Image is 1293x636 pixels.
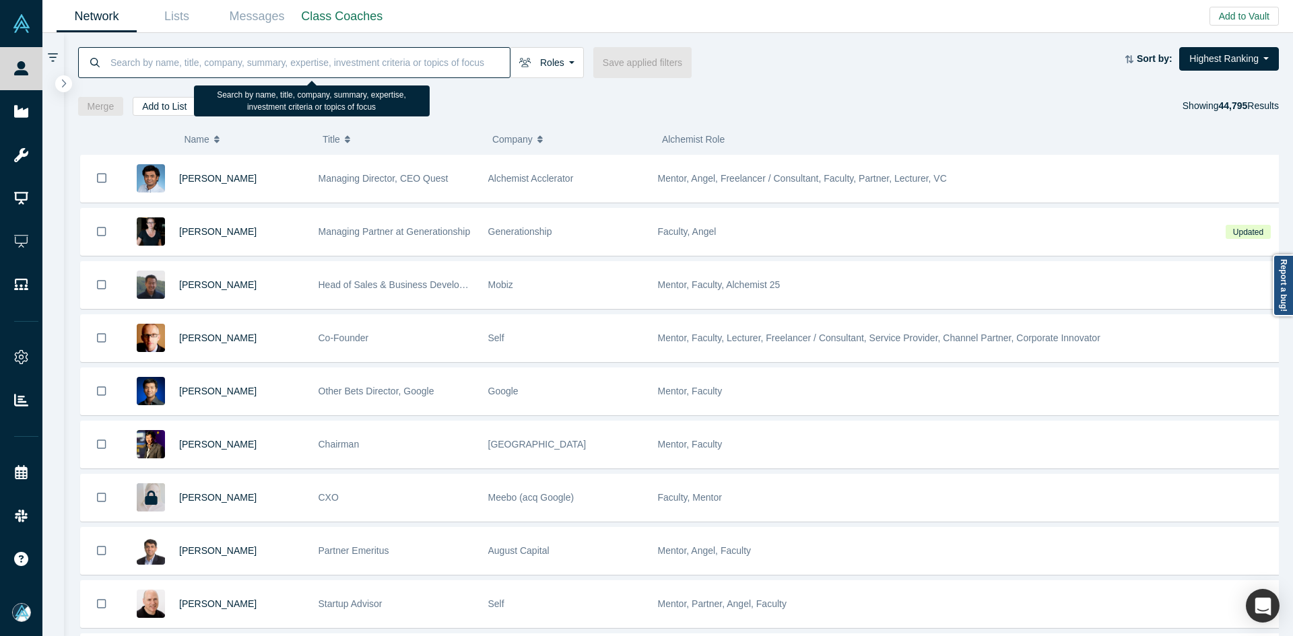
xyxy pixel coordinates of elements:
[658,173,947,184] span: Mentor, Angel, Freelancer / Consultant, Faculty, Partner, Lecturer, VC
[488,545,550,556] span: August Capital
[137,164,165,192] img: Gnani Palanikumar's Profile Image
[81,209,123,255] button: Bookmark
[179,545,257,556] a: [PERSON_NAME]
[179,173,257,184] a: [PERSON_NAME]
[658,386,723,396] span: Mentor, Faculty
[658,439,723,450] span: Mentor, Faculty
[319,226,471,237] span: Managing Partner at Generationship
[179,439,257,450] a: [PERSON_NAME]
[319,439,360,450] span: Chairman
[179,492,257,503] a: [PERSON_NAME]
[1273,254,1293,316] a: Report a bug!
[492,125,648,153] button: Company
[137,377,165,405] img: Steven Kan's Profile Image
[179,598,257,609] a: [PERSON_NAME]
[297,1,387,32] a: Class Coaches
[319,492,339,503] span: CXO
[137,430,165,458] img: Timothy Chou's Profile Image
[492,125,533,153] span: Company
[488,332,504,343] span: Self
[184,125,308,153] button: Name
[137,217,165,246] img: Rachel Chalmers's Profile Image
[57,1,137,32] a: Network
[179,386,257,396] a: [PERSON_NAME]
[12,603,31,622] img: Mia Scott's Account
[658,545,752,556] span: Mentor, Angel, Faculty
[1218,100,1247,111] strong: 44,795
[488,386,519,396] span: Google
[81,581,123,627] button: Bookmark
[658,226,717,237] span: Faculty, Angel
[319,173,449,184] span: Managing Director, CEO Quest
[81,262,123,308] button: Bookmark
[658,598,787,609] span: Mentor, Partner, Angel, Faculty
[179,226,257,237] a: [PERSON_NAME]
[184,125,209,153] span: Name
[78,97,124,116] button: Merge
[593,47,692,78] button: Save applied filters
[1218,100,1279,111] span: Results
[217,1,297,32] a: Messages
[137,590,165,618] img: Adam Frankl's Profile Image
[488,279,513,290] span: Mobiz
[1179,47,1279,71] button: Highest Ranking
[109,46,510,78] input: Search by name, title, company, summary, expertise, investment criteria or topics of focus
[658,332,1100,343] span: Mentor, Faculty, Lecturer, Freelancer / Consultant, Service Provider, Channel Partner, Corporate ...
[81,474,123,521] button: Bookmark
[323,125,340,153] span: Title
[1209,7,1279,26] button: Add to Vault
[323,125,478,153] button: Title
[81,315,123,361] button: Bookmark
[137,536,165,565] img: Vivek Mehra's Profile Image
[137,1,217,32] a: Lists
[662,134,725,145] span: Alchemist Role
[488,173,574,184] span: Alchemist Acclerator
[488,598,504,609] span: Self
[319,332,369,343] span: Co-Founder
[179,279,257,290] a: [PERSON_NAME]
[1226,225,1270,239] span: Updated
[488,439,587,450] span: [GEOGRAPHIC_DATA]
[133,97,196,116] button: Add to List
[488,492,574,503] span: Meebo (acq Google)
[319,279,523,290] span: Head of Sales & Business Development (interim)
[81,421,123,468] button: Bookmark
[137,324,165,352] img: Robert Winder's Profile Image
[81,528,123,574] button: Bookmark
[81,155,123,202] button: Bookmark
[488,226,552,237] span: Generationship
[319,386,434,396] span: Other Bets Director, Google
[81,368,123,415] button: Bookmark
[658,492,722,503] span: Faculty, Mentor
[179,332,257,343] a: [PERSON_NAME]
[658,279,781,290] span: Mentor, Faculty, Alchemist 25
[319,545,389,556] span: Partner Emeritus
[319,598,383,609] span: Startup Advisor
[1183,97,1279,116] div: Showing
[137,271,165,299] img: Michael Chang's Profile Image
[12,14,31,33] img: Alchemist Vault Logo
[510,47,584,78] button: Roles
[1137,53,1172,64] strong: Sort by:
